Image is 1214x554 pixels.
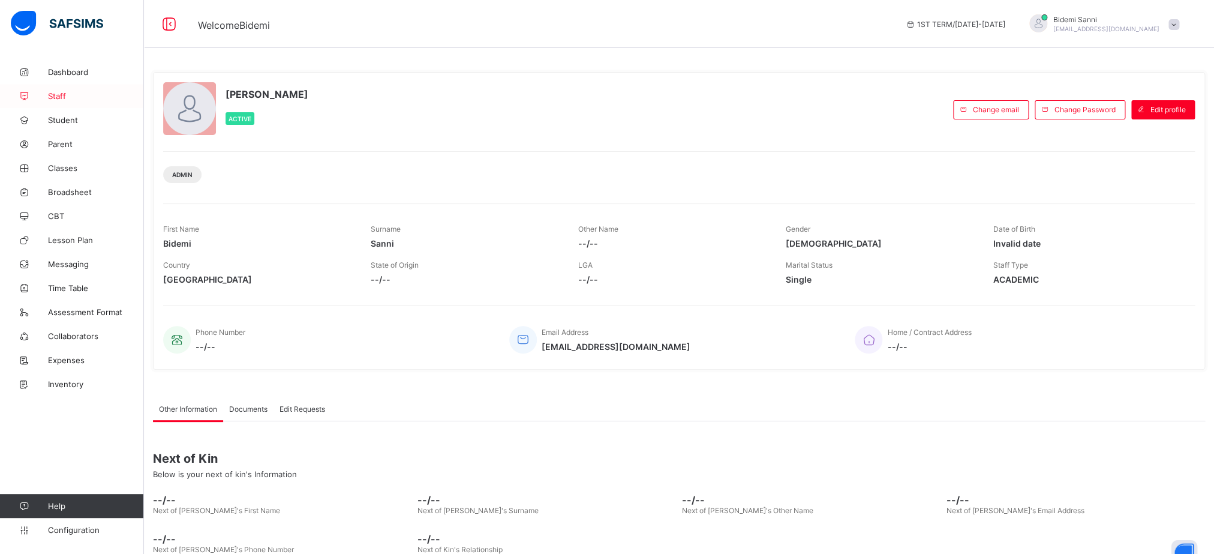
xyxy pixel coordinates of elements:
span: Change email [973,105,1019,114]
span: Next of [PERSON_NAME]'s Email Address [946,506,1084,515]
span: State of Origin [371,260,419,269]
span: Edit Requests [280,405,325,414]
span: Student [48,115,144,125]
span: --/-- [887,342,971,352]
span: Staff [48,91,144,101]
span: Staff Type [993,260,1028,269]
span: Surname [371,224,401,233]
span: Next of Kin [153,451,1205,466]
span: --/-- [417,533,676,545]
span: [EMAIL_ADDRESS][DOMAIN_NAME] [1053,25,1159,32]
span: --/-- [153,494,411,506]
span: Edit profile [1150,105,1186,114]
span: --/-- [196,342,245,352]
span: Email Address [542,328,588,337]
span: --/-- [153,533,411,545]
span: Next of [PERSON_NAME]'s Phone Number [153,545,294,554]
span: Next of [PERSON_NAME]'s Other Name [682,506,813,515]
span: Classes [48,163,144,173]
span: Assessment Format [48,307,144,317]
span: Sanni [371,238,560,248]
span: LGA [578,260,593,269]
span: Time Table [48,283,144,293]
span: --/-- [946,494,1205,506]
img: safsims [11,11,103,36]
span: --/-- [417,494,676,506]
span: Change Password [1054,105,1116,114]
div: BidemiSanni [1017,14,1185,34]
span: Configuration [48,525,143,535]
span: Messaging [48,259,144,269]
span: [EMAIL_ADDRESS][DOMAIN_NAME] [542,342,690,352]
span: Next of Kin's Relationship [417,545,503,554]
span: --/-- [578,274,768,285]
span: Gender [786,224,810,233]
span: Invalid date [993,238,1183,248]
span: Help [48,501,143,511]
span: Documents [229,405,268,414]
span: Phone Number [196,328,245,337]
span: --/-- [371,274,560,285]
span: Parent [48,139,144,149]
span: Lesson Plan [48,235,144,245]
span: Bidemi Sanni [1053,15,1159,24]
span: Expenses [48,355,144,365]
button: Open asap [1166,512,1202,548]
span: ACADEMIC [993,274,1183,285]
span: --/-- [682,494,940,506]
span: Home / Contract Address [887,328,971,337]
span: Inventory [48,379,144,389]
span: Below is your next of kin's Information [153,469,297,479]
span: First Name [163,224,199,233]
span: Other Name [578,224,618,233]
span: session/term information [905,20,1005,29]
span: Welcome Bidemi [198,19,270,31]
span: [PERSON_NAME] [226,88,308,100]
span: Next of [PERSON_NAME]'s First Name [153,506,280,515]
span: Other Information [159,405,217,414]
span: [DEMOGRAPHIC_DATA] [786,238,975,248]
span: Active [229,115,251,122]
span: Country [163,260,190,269]
span: Bidemi [163,238,353,248]
span: CBT [48,211,144,221]
span: [GEOGRAPHIC_DATA] [163,274,353,285]
span: Broadsheet [48,187,144,197]
span: Next of [PERSON_NAME]'s Surname [417,506,539,515]
span: Marital Status [786,260,833,269]
span: Date of Birth [993,224,1035,233]
span: Collaborators [48,331,144,341]
span: Admin [172,171,193,178]
span: --/-- [578,238,768,248]
span: Dashboard [48,67,144,77]
span: Single [786,274,975,285]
